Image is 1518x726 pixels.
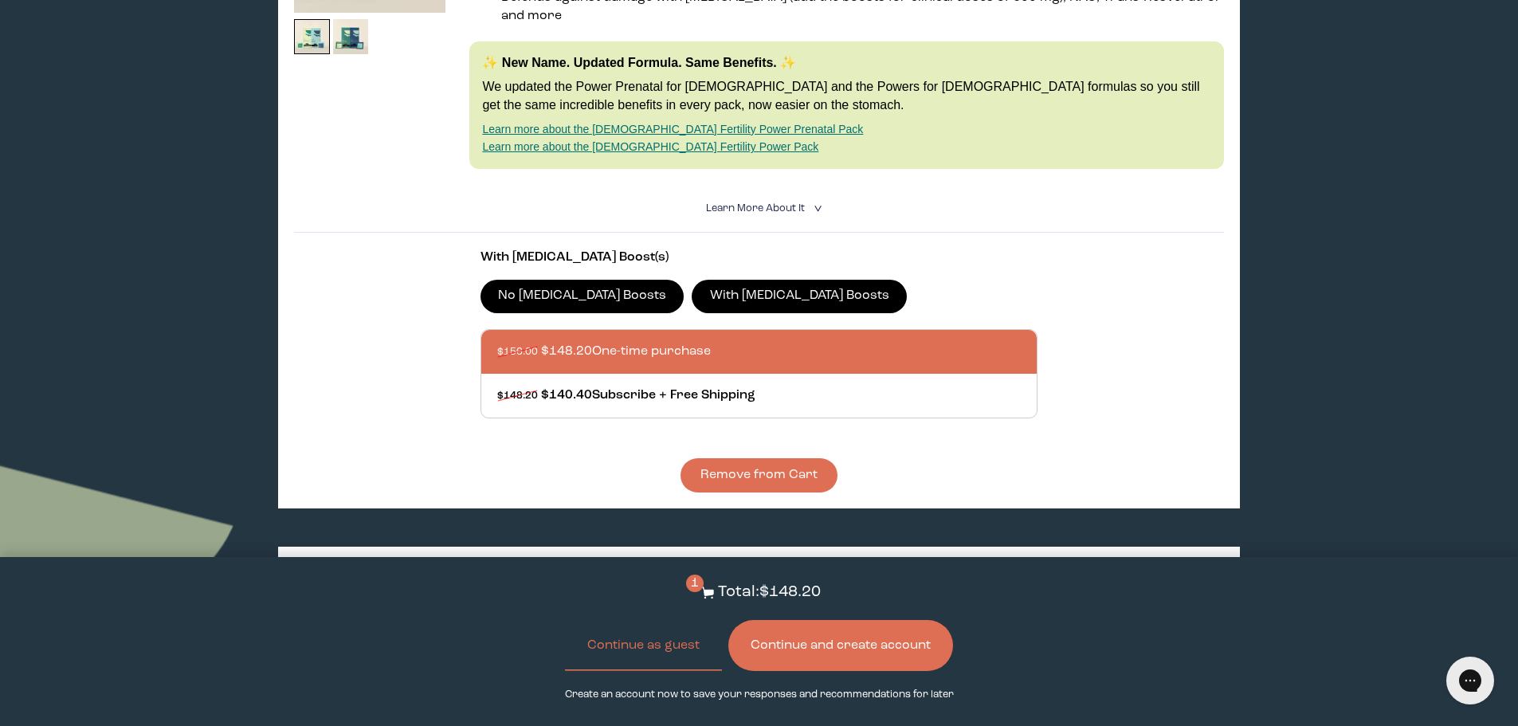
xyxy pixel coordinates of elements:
button: Remove from Cart [681,458,837,493]
p: Create an account now to save your responses and recommendations for later [565,687,954,702]
label: With [MEDICAL_DATA] Boosts [692,280,907,313]
strong: ✨ New Name. Updated Formula. Same Benefits. ✨ [482,56,796,69]
i: < [809,204,824,213]
img: thumbnail image [333,19,369,55]
img: thumbnail image [294,19,330,55]
p: Total: $148.20 [718,581,821,604]
span: Learn More About it [706,203,805,214]
button: Continue as guest [565,620,722,671]
span: 1 [686,575,704,592]
summary: Learn More About it < [706,201,813,216]
iframe: Gorgias live chat messenger [1438,651,1502,710]
label: No [MEDICAL_DATA] Boosts [481,280,684,313]
p: With [MEDICAL_DATA] Boost(s) [481,249,1038,267]
button: Continue and create account [728,620,953,671]
p: We updated the Power Prenatal for [DEMOGRAPHIC_DATA] and the Powers for [DEMOGRAPHIC_DATA] formul... [482,78,1210,114]
a: Learn more about the [DEMOGRAPHIC_DATA] Fertility Power Pack [482,140,818,153]
a: Learn more about the [DEMOGRAPHIC_DATA] Fertility Power Prenatal Pack [482,123,863,135]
